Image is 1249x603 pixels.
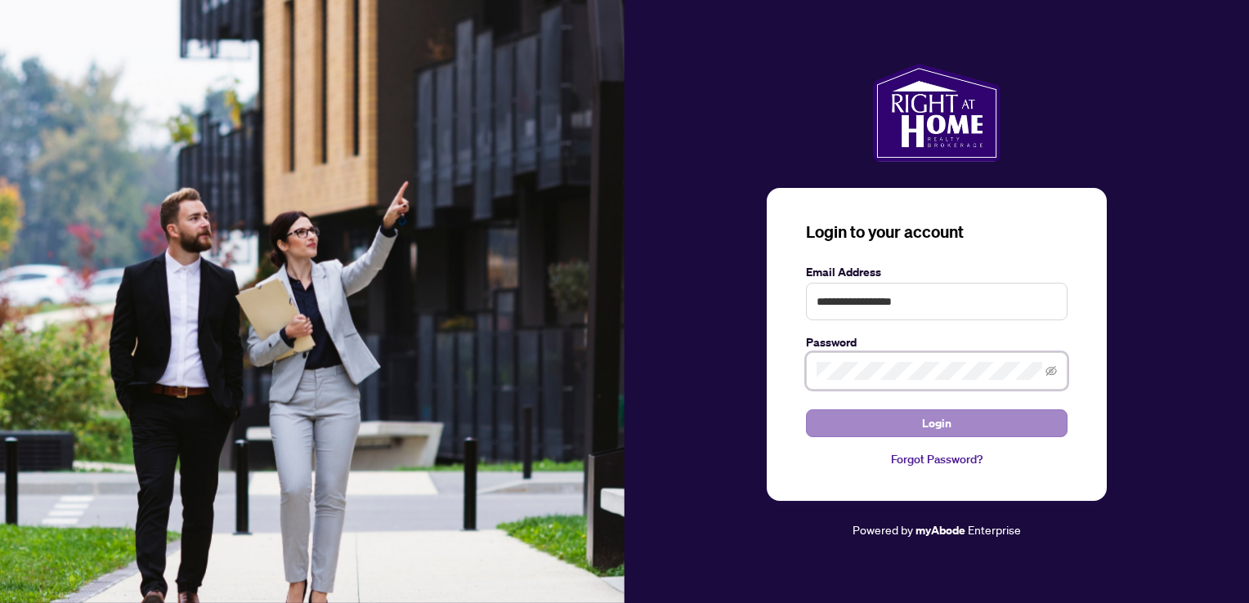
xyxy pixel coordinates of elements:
span: Powered by [853,522,913,537]
button: Login [806,409,1068,437]
span: Enterprise [968,522,1021,537]
span: eye-invisible [1045,365,1057,377]
a: Forgot Password? [806,450,1068,468]
label: Email Address [806,263,1068,281]
h3: Login to your account [806,221,1068,243]
a: myAbode [915,521,965,539]
label: Password [806,333,1068,351]
img: ma-logo [873,64,1000,162]
span: Login [922,410,951,436]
